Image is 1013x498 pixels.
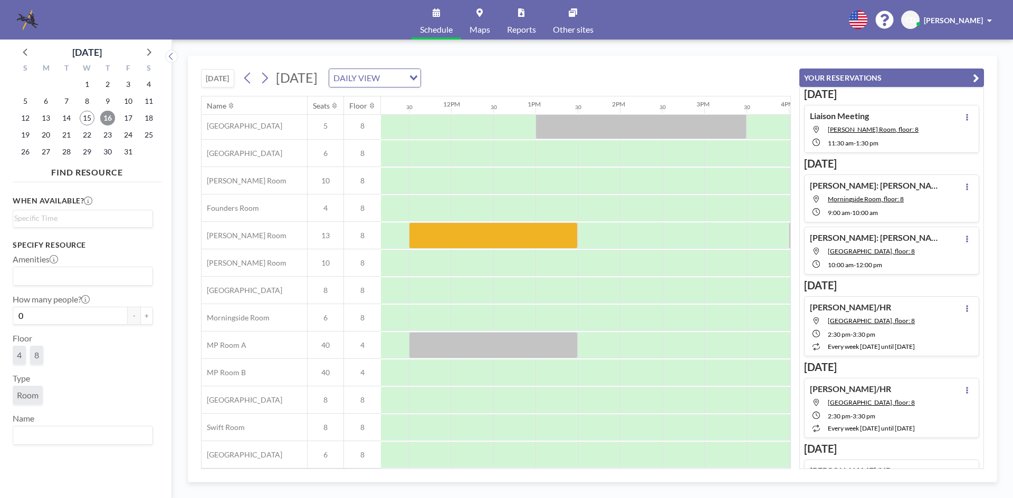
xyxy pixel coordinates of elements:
[100,128,115,142] span: Thursday, October 23, 2025
[202,121,282,131] span: [GEOGRAPHIC_DATA]
[344,313,381,323] span: 8
[905,15,915,25] span: CD
[308,395,343,405] span: 8
[13,426,152,444] div: Search for option
[13,210,152,226] div: Search for option
[660,104,666,111] div: 30
[406,104,413,111] div: 30
[128,307,140,325] button: -
[13,294,90,305] label: How many people?
[18,128,33,142] span: Sunday, October 19, 2025
[344,121,381,131] span: 8
[138,62,159,76] div: S
[202,258,286,268] span: [PERSON_NAME] Room
[202,203,259,213] span: Founders Room
[331,71,382,85] span: DAILY VIEW
[344,176,381,185] span: 8
[308,313,343,323] span: 6
[13,333,32,344] label: Floor
[308,176,343,185] span: 10
[924,16,983,25] span: [PERSON_NAME]
[528,100,541,108] div: 1PM
[39,128,53,142] span: Monday, October 20, 2025
[18,111,33,125] span: Sunday, October 12, 2025
[810,180,942,191] h4: [PERSON_NAME]: [PERSON_NAME]
[59,128,74,142] span: Tuesday, October 21, 2025
[470,25,490,34] span: Maps
[77,62,98,76] div: W
[202,423,245,432] span: Swift Room
[853,330,875,338] span: 3:30 PM
[18,94,33,109] span: Sunday, October 5, 2025
[13,413,34,424] label: Name
[308,121,343,131] span: 5
[804,157,979,170] h3: [DATE]
[72,45,102,60] div: [DATE]
[344,286,381,295] span: 8
[39,111,53,125] span: Monday, October 13, 2025
[202,286,282,295] span: [GEOGRAPHIC_DATA]
[420,25,453,34] span: Schedule
[202,450,282,460] span: [GEOGRAPHIC_DATA]
[804,360,979,374] h3: [DATE]
[810,111,869,121] h4: Liaison Meeting
[575,104,581,111] div: 30
[141,77,156,92] span: Saturday, October 4, 2025
[100,144,115,159] span: Thursday, October 30, 2025
[344,395,381,405] span: 8
[308,368,343,377] span: 40
[140,307,153,325] button: +
[80,77,94,92] span: Wednesday, October 1, 2025
[59,94,74,109] span: Tuesday, October 7, 2025
[14,428,147,442] input: Search for option
[344,368,381,377] span: 4
[141,111,156,125] span: Saturday, October 18, 2025
[443,100,460,108] div: 12PM
[276,70,318,85] span: [DATE]
[100,111,115,125] span: Thursday, October 16, 2025
[17,350,22,360] span: 4
[80,128,94,142] span: Wednesday, October 22, 2025
[80,94,94,109] span: Wednesday, October 8, 2025
[553,25,594,34] span: Other sites
[308,450,343,460] span: 6
[308,286,343,295] span: 8
[313,101,330,111] div: Seats
[828,261,854,269] span: 10:00 AM
[383,71,403,85] input: Search for option
[828,398,915,406] span: West End Room, floor: 8
[202,395,282,405] span: [GEOGRAPHIC_DATA]
[202,340,246,350] span: MP Room A
[744,104,750,111] div: 30
[781,100,794,108] div: 4PM
[121,94,136,109] span: Friday, October 10, 2025
[13,254,58,265] label: Amenities
[100,94,115,109] span: Thursday, October 9, 2025
[828,330,850,338] span: 2:30 PM
[118,62,138,76] div: F
[850,209,852,217] span: -
[17,390,39,400] span: Room
[13,373,30,384] label: Type
[121,128,136,142] span: Friday, October 24, 2025
[804,87,979,101] h3: [DATE]
[202,368,246,377] span: MP Room B
[34,350,39,360] span: 8
[828,247,915,255] span: West End Room, floor: 8
[308,203,343,213] span: 4
[810,232,942,243] h4: [PERSON_NAME]: [PERSON_NAME]
[202,176,286,185] span: [PERSON_NAME] Room
[97,62,118,76] div: T
[15,62,36,76] div: S
[202,313,270,323] span: Morningside Room
[828,195,904,203] span: Morningside Room, floor: 8
[59,144,74,159] span: Tuesday, October 28, 2025
[612,100,625,108] div: 2PM
[804,442,979,455] h3: [DATE]
[828,412,850,420] span: 2:30 PM
[828,424,915,432] span: every week [DATE] until [DATE]
[207,101,226,111] div: Name
[852,209,878,217] span: 10:00 AM
[344,203,381,213] span: 8
[349,101,367,111] div: Floor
